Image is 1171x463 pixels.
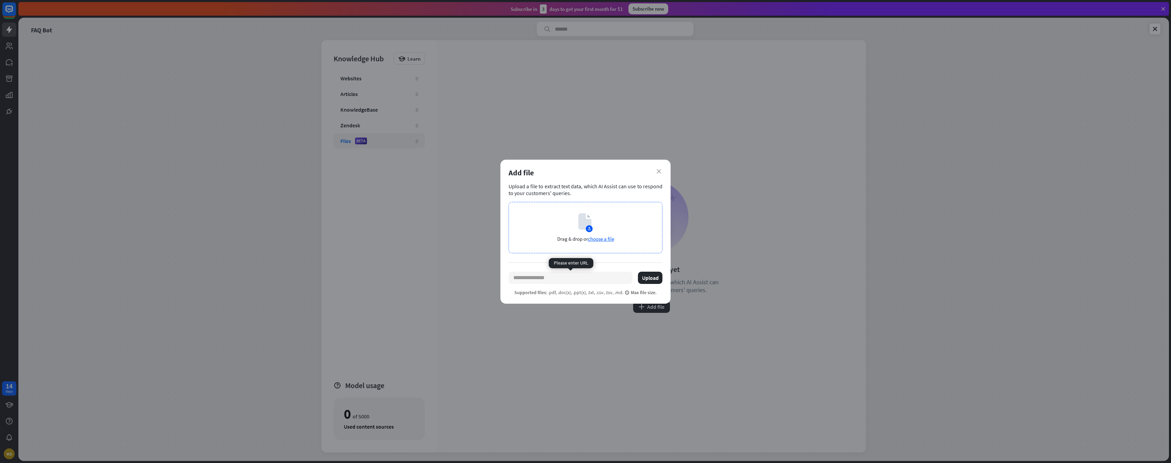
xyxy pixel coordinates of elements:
span: Supported files [514,289,546,296]
span: choose a file [588,236,614,242]
span: Max file size. [625,289,657,296]
p: Drag & drop or [557,236,614,242]
i: close [657,169,661,174]
div: Upload a file to extract text data, which AI Assist can use to respond to your customers' queries. [509,183,662,196]
button: Upload [638,272,662,284]
div: Please enter URL [549,258,593,268]
p: : .pdf, .doc(x), .ppt(x), .txt, .csv, .tsv, .md. [514,289,657,296]
div: Add file [509,168,662,177]
button: Open LiveChat chat widget [5,3,26,23]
